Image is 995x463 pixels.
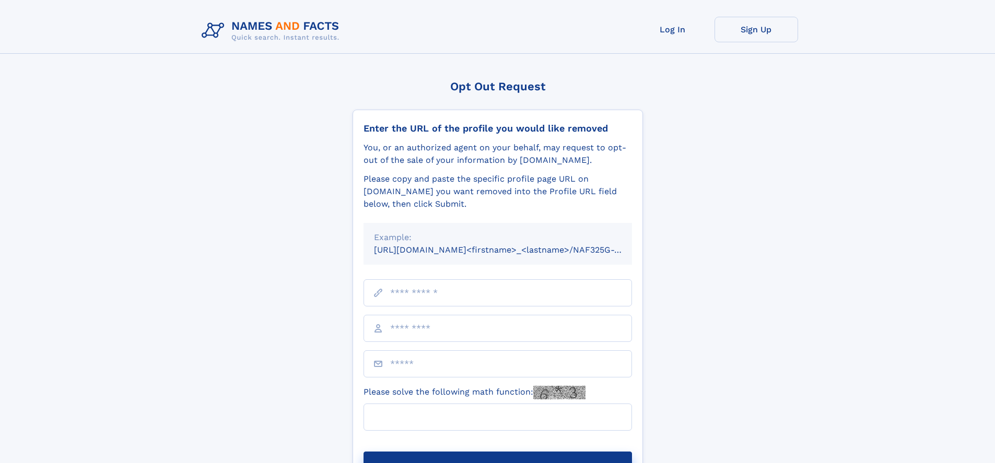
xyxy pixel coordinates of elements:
[715,17,798,42] a: Sign Up
[353,80,643,93] div: Opt Out Request
[364,386,586,399] label: Please solve the following math function:
[364,141,632,167] div: You, or an authorized agent on your behalf, may request to opt-out of the sale of your informatio...
[197,17,348,45] img: Logo Names and Facts
[364,173,632,210] div: Please copy and paste the specific profile page URL on [DOMAIN_NAME] you want removed into the Pr...
[374,245,652,255] small: [URL][DOMAIN_NAME]<firstname>_<lastname>/NAF325G-xxxxxxxx
[374,231,622,244] div: Example:
[631,17,715,42] a: Log In
[364,123,632,134] div: Enter the URL of the profile you would like removed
